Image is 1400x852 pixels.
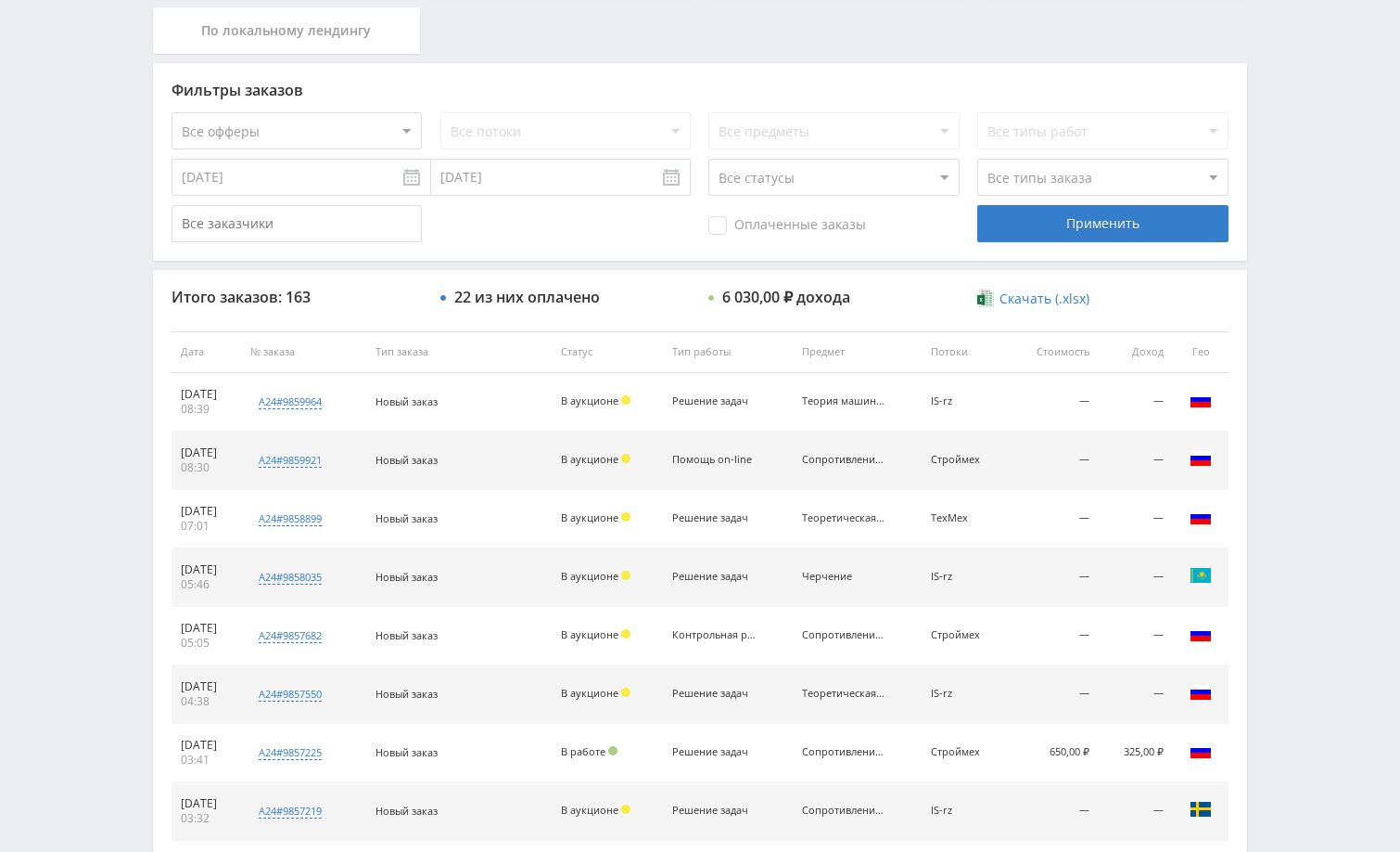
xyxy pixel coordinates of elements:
[802,512,885,524] div: Теоретическая механика
[181,504,232,519] div: [DATE]
[259,570,322,585] div: a24#9858035
[931,629,999,641] div: Строймех
[366,331,552,373] th: Тип заказа
[621,629,630,639] span: Холд
[561,569,618,583] span: В аукционе
[672,805,756,817] div: Решение задач
[621,512,630,522] span: Холд
[181,621,232,636] div: [DATE]
[722,289,850,305] div: 6 030,00 ₽ дохода
[1190,564,1212,587] img: kaz.png
[672,688,756,700] div: Решение задач
[1190,623,1212,645] img: rus.png
[1099,432,1173,490] td: —
[1008,432,1099,490] td: —
[454,289,600,305] div: 22 из них оплачено
[672,571,756,583] div: Решение задач
[802,629,885,641] div: Сопротивление материалов
[181,694,232,709] div: 04:38
[802,395,885,407] div: Теория машин и механизмов
[375,745,438,759] span: Новый заказ
[663,331,793,373] th: Тип работы
[1008,373,1099,432] td: —
[1099,331,1173,373] th: Доход
[561,452,618,466] span: В аукционе
[561,394,618,407] span: В аукционе
[1190,740,1212,762] img: rus.png
[172,205,422,242] input: Все заказчики
[1008,331,1099,373] th: Стоимость
[181,445,232,460] div: [DATE]
[561,686,618,700] span: В аукционе
[621,805,630,814] span: Холд
[802,571,885,583] div: Черчение
[1099,724,1173,782] td: 325,00 ₽
[802,805,885,817] div: Сопротивление материалов
[259,394,322,409] div: a24#9859964
[621,454,630,463] span: Холд
[1008,724,1099,782] td: 650,00 ₽
[181,679,232,694] div: [DATE]
[181,796,232,811] div: [DATE]
[375,628,438,642] span: Новый заказ
[375,687,438,701] span: Новый заказ
[1099,665,1173,724] td: —
[1099,490,1173,549] td: —
[672,629,756,641] div: Контрольная работа
[672,746,756,758] div: Решение задач
[977,289,993,307] img: xlsx
[172,331,241,373] th: Дата
[931,395,999,407] div: IS-rz
[977,205,1228,242] div: Применить
[621,688,630,697] span: Холд
[561,744,605,758] span: В работе
[375,570,438,584] span: Новый заказ
[259,745,322,760] div: a24#9857225
[802,688,885,700] div: Теоретическая механика
[181,562,232,577] div: [DATE]
[802,746,885,758] div: Сопротивление материалов
[999,291,1089,306] span: Скачать (.xlsx)
[1008,549,1099,607] td: —
[1173,331,1228,373] th: Гео
[375,511,438,525] span: Новый заказ
[375,394,438,408] span: Новый заказ
[181,636,232,651] div: 05:05
[181,577,232,592] div: 05:46
[259,628,322,643] div: a24#9857682
[931,512,999,524] div: ТехМех
[672,512,756,524] div: Решение задач
[181,753,232,768] div: 03:41
[181,811,232,826] div: 03:32
[621,571,630,580] span: Холд
[1190,798,1212,820] img: swe.png
[561,510,618,524] span: В аукционе
[259,453,322,468] div: a24#9859921
[259,804,322,819] div: a24#9857219
[931,805,999,817] div: IS-rz
[561,627,618,641] span: В аукционе
[1008,782,1099,841] td: —
[1008,490,1099,549] td: —
[172,289,422,305] div: Итого заказов: 163
[931,454,999,466] div: Строймех
[181,402,232,417] div: 08:39
[181,387,232,402] div: [DATE]
[1190,506,1212,528] img: rus.png
[1190,389,1212,411] img: rus.png
[153,7,420,54] div: По локальному лендингу
[375,453,438,467] span: Новый заказ
[1008,607,1099,665] td: —
[1190,681,1212,704] img: rus.png
[672,454,756,466] div: Помощь on-line
[241,331,366,373] th: № заказа
[1099,549,1173,607] td: —
[1099,607,1173,665] td: —
[931,688,999,700] div: IS-rz
[181,738,232,753] div: [DATE]
[922,331,1008,373] th: Потоки
[793,331,923,373] th: Предмет
[1099,373,1173,432] td: —
[1099,782,1173,841] td: —
[621,395,630,405] span: Холд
